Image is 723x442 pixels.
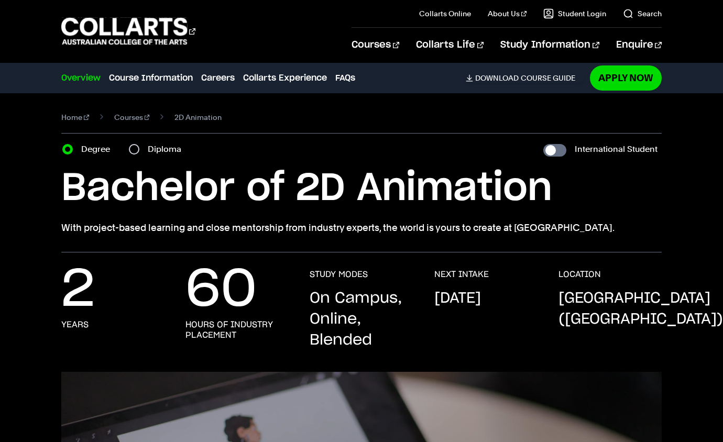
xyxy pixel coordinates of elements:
[61,220,661,235] p: With project-based learning and close mentorship from industry experts, the world is yours to cre...
[61,72,101,84] a: Overview
[61,269,95,311] p: 2
[310,288,413,351] p: On Campus, Online, Blended
[148,142,188,157] label: Diploma
[558,269,601,280] h3: LOCATION
[61,16,195,46] div: Go to homepage
[616,28,662,62] a: Enquire
[310,269,368,280] h3: STUDY MODES
[623,8,662,19] a: Search
[201,72,235,84] a: Careers
[488,8,527,19] a: About Us
[500,28,599,62] a: Study Information
[114,110,150,125] a: Courses
[352,28,399,62] a: Courses
[335,72,355,84] a: FAQs
[434,269,489,280] h3: NEXT INTAKE
[434,288,481,309] p: [DATE]
[109,72,193,84] a: Course Information
[61,110,89,125] a: Home
[419,8,471,19] a: Collarts Online
[590,65,662,90] a: Apply Now
[466,73,584,83] a: DownloadCourse Guide
[558,288,723,330] p: [GEOGRAPHIC_DATA] ([GEOGRAPHIC_DATA])
[543,8,606,19] a: Student Login
[174,110,222,125] span: 2D Animation
[61,319,89,330] h3: Years
[416,28,484,62] a: Collarts Life
[475,73,519,83] span: Download
[61,165,661,212] h1: Bachelor of 2D Animation
[185,269,257,311] p: 60
[575,142,658,157] label: International Student
[185,319,289,340] h3: Hours of industry placement
[243,72,327,84] a: Collarts Experience
[81,142,116,157] label: Degree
